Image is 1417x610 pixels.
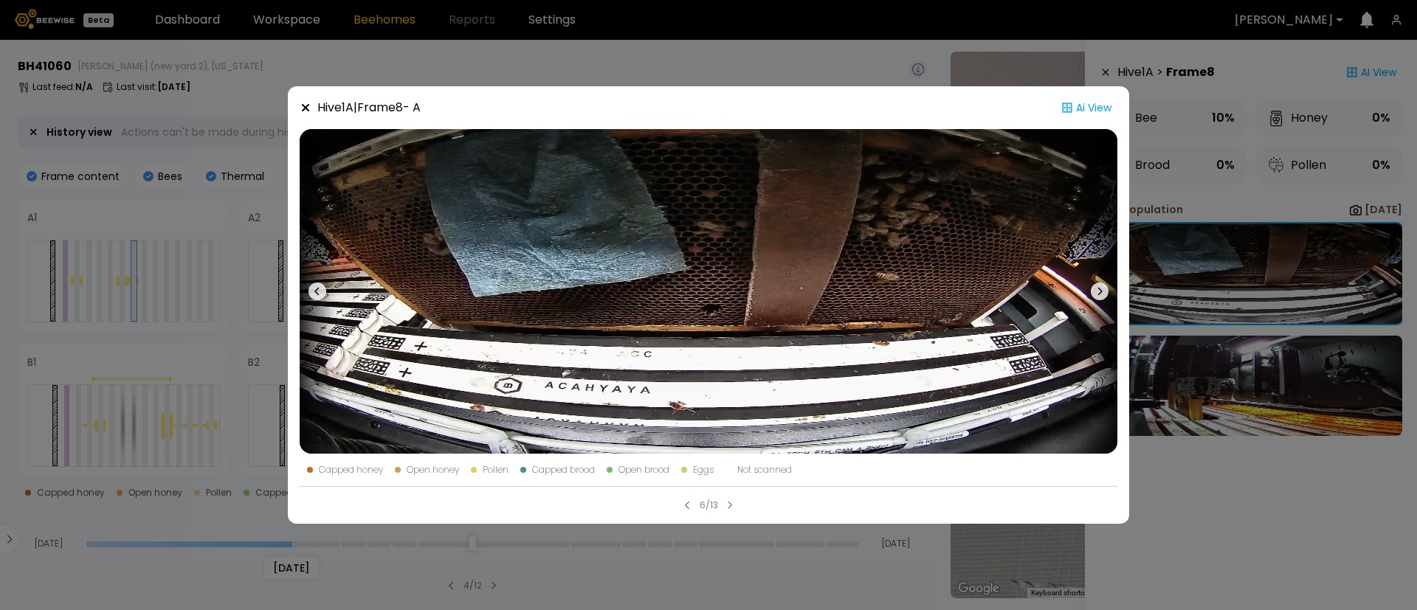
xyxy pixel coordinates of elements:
[1055,98,1117,117] div: Ai View
[483,465,508,474] div: Pollen
[317,99,421,117] div: Hive 1 A |
[407,465,459,474] div: Open honey
[693,465,714,474] div: Eggs
[700,499,718,512] div: 6/13
[618,465,669,474] div: Open brood
[532,465,595,474] div: Capped brood
[357,99,403,116] strong: Frame 8
[300,129,1117,454] img: 20250813_113925_-0700-a-477-front-41060-XXXXwdze.jpg
[737,465,792,474] div: Not scanned
[403,99,421,116] span: - A
[319,465,383,474] div: Capped honey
